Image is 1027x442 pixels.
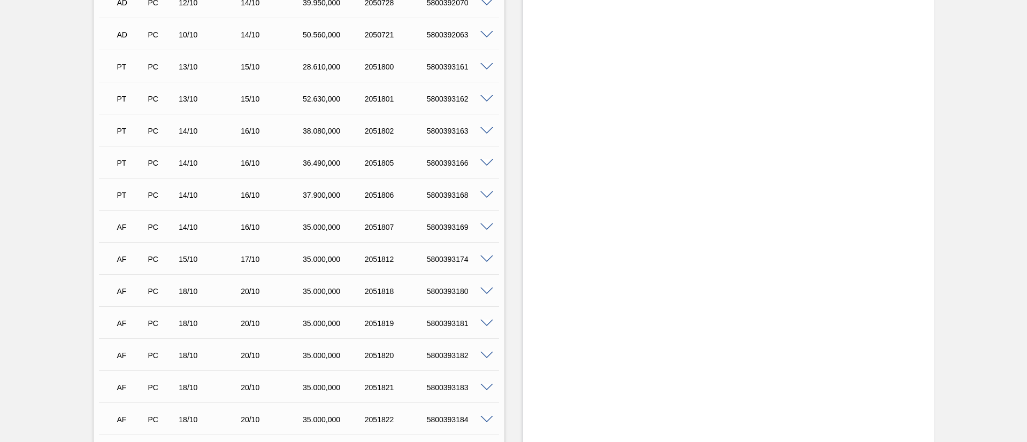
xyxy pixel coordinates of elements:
div: 20/10/2025 [238,415,308,424]
div: 35.000,000 [300,287,370,296]
div: 18/10/2025 [176,383,246,392]
div: 35.000,000 [300,351,370,360]
div: 18/10/2025 [176,351,246,360]
div: 50.560,000 [300,30,370,39]
div: 20/10/2025 [238,383,308,392]
div: 2051800 [362,63,432,71]
div: 35.000,000 [300,383,370,392]
div: 17/10/2025 [238,255,308,263]
div: 20/10/2025 [238,351,308,360]
div: 2051819 [362,319,432,328]
div: 2051801 [362,95,432,103]
div: Pedido de Compra [145,95,177,103]
div: 5800393182 [424,351,494,360]
div: Aguardando Faturamento [114,312,147,335]
div: 14/10/2025 [176,191,246,199]
div: 5800393161 [424,63,494,71]
div: 28.610,000 [300,63,370,71]
p: PT [117,127,144,135]
div: 38.080,000 [300,127,370,135]
div: 16/10/2025 [238,223,308,231]
div: 15/10/2025 [238,95,308,103]
div: 5800393174 [424,255,494,263]
div: Pedido de Compra [145,415,177,424]
div: 18/10/2025 [176,287,246,296]
div: 35.000,000 [300,255,370,263]
div: Pedido de Compra [145,159,177,167]
div: 13/10/2025 [176,95,246,103]
div: 16/10/2025 [238,127,308,135]
div: Pedido em Trânsito [114,119,147,143]
div: Pedido em Trânsito [114,55,147,79]
div: 2051822 [362,415,432,424]
p: PT [117,95,144,103]
div: 2051818 [362,287,432,296]
div: 5800393168 [424,191,494,199]
div: Pedido de Compra [145,255,177,263]
div: 14/10/2025 [176,159,246,167]
div: 5800392063 [424,30,494,39]
div: 15/10/2025 [176,255,246,263]
p: AF [117,415,144,424]
div: 2050721 [362,30,432,39]
div: 10/10/2025 [176,30,246,39]
div: 5800393162 [424,95,494,103]
div: Aguardando Faturamento [114,247,147,271]
div: 35.000,000 [300,319,370,328]
div: 18/10/2025 [176,319,246,328]
p: AD [117,30,144,39]
div: Pedido de Compra [145,351,177,360]
p: AF [117,223,144,231]
div: 37.900,000 [300,191,370,199]
div: 2051806 [362,191,432,199]
div: Aguardando Faturamento [114,280,147,303]
div: 2051807 [362,223,432,231]
p: AF [117,383,144,392]
div: 2051821 [362,383,432,392]
div: Pedido de Compra [145,383,177,392]
div: Pedido de Compra [145,319,177,328]
div: Pedido de Compra [145,63,177,71]
div: Aguardando Faturamento [114,376,147,399]
p: AF [117,255,144,263]
div: 14/10/2025 [238,30,308,39]
div: Pedido em Trânsito [114,183,147,207]
div: Aguardando Descarga [114,23,147,46]
div: Pedido de Compra [145,127,177,135]
div: 14/10/2025 [176,223,246,231]
div: 2051820 [362,351,432,360]
div: 35.000,000 [300,223,370,231]
div: 15/10/2025 [238,63,308,71]
div: 5800393181 [424,319,494,328]
p: PT [117,63,144,71]
div: Pedido de Compra [145,223,177,231]
div: 5800393184 [424,415,494,424]
div: 18/10/2025 [176,415,246,424]
div: 2051805 [362,159,432,167]
div: 16/10/2025 [238,191,308,199]
div: 5800393183 [424,383,494,392]
p: AF [117,287,144,296]
div: Pedido de Compra [145,287,177,296]
p: PT [117,191,144,199]
div: 13/10/2025 [176,63,246,71]
div: 5800393169 [424,223,494,231]
p: PT [117,159,144,167]
div: 2051802 [362,127,432,135]
div: Pedido de Compra [145,30,177,39]
div: 20/10/2025 [238,319,308,328]
div: 5800393163 [424,127,494,135]
div: Aguardando Faturamento [114,344,147,367]
div: 14/10/2025 [176,127,246,135]
div: 5800393166 [424,159,494,167]
div: 52.630,000 [300,95,370,103]
div: 16/10/2025 [238,159,308,167]
div: Pedido de Compra [145,191,177,199]
div: Aguardando Faturamento [114,215,147,239]
div: 36.490,000 [300,159,370,167]
div: Pedido em Trânsito [114,151,147,175]
div: 35.000,000 [300,415,370,424]
div: 20/10/2025 [238,287,308,296]
p: AF [117,351,144,360]
div: 2051812 [362,255,432,263]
